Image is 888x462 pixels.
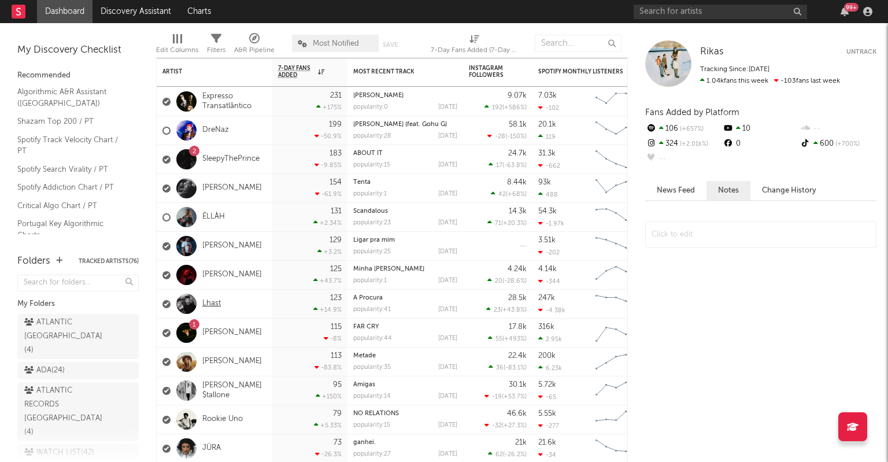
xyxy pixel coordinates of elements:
a: [PERSON_NAME] [202,183,262,193]
div: popularity: 27 [353,451,391,457]
div: +2.34 % [313,219,342,227]
div: Folders [17,254,50,268]
div: -65 [538,393,556,401]
span: 71 [495,220,501,227]
div: popularity: 44 [353,335,392,342]
div: ( ) [484,422,527,429]
div: 154 [330,179,342,186]
div: 8.44k [507,179,527,186]
a: Shazam Top 200 / PT [17,115,127,128]
div: -344 [538,278,560,285]
span: +43.8 % [502,307,525,313]
div: 79 [333,410,342,417]
div: popularity: 23 [353,220,391,226]
a: ABOUT IT [353,150,383,157]
span: -32 [492,423,502,429]
div: 129 [330,236,342,244]
div: [DATE] [438,306,457,313]
a: DreNaz [202,125,229,135]
svg: Chart title [590,319,642,348]
a: NO RELATIONS [353,411,399,417]
button: Change History [750,181,828,200]
div: -1.97k [538,220,564,227]
a: Rikas [700,46,724,58]
a: Expresso Transatlântico [202,92,267,112]
div: [DATE] [438,335,457,342]
div: -202 [538,249,560,256]
div: 6.23k [538,364,562,372]
button: Tracked Artists(76) [79,258,139,264]
button: 99+ [841,7,849,16]
svg: Chart title [590,232,642,261]
svg: Chart title [590,405,642,434]
div: Minha Linda Aldeia [353,266,457,272]
div: 113 [331,352,342,360]
a: Rookie Uno [202,415,243,424]
div: 199 [329,121,342,128]
div: My Discovery Checklist [17,43,139,57]
div: ABOUT IT [353,150,457,157]
span: +27.3 % [504,423,525,429]
a: WATCH LIST(42) [17,444,139,461]
div: 54.3k [538,208,557,215]
div: [DATE] [438,191,457,197]
div: 7-Day Fans Added (7-Day Fans Added) [431,29,517,62]
a: Lhast [202,299,221,309]
a: [PERSON_NAME] [202,270,262,280]
div: popularity: 15 [353,422,390,428]
svg: Chart title [590,203,642,232]
span: +53.7 % [504,394,525,400]
svg: Chart title [590,261,642,290]
div: 600 [800,136,876,151]
span: 42 [498,191,506,198]
a: Minha [PERSON_NAME] [353,266,424,272]
span: 7-Day Fans Added [278,65,315,79]
a: Scandalous [353,208,388,215]
div: Spotify Monthly Listeners [538,68,625,75]
div: 10 [722,121,799,136]
svg: Chart title [590,348,642,376]
div: Recommended [17,69,139,83]
div: popularity: 41 [353,306,391,313]
div: 324 [645,136,722,151]
div: -- [645,151,722,167]
a: [PERSON_NAME] $tallone [202,381,267,401]
div: popularity: 35 [353,364,391,371]
div: +3.2 % [317,248,342,256]
a: ganhei. [353,439,376,446]
div: -4.38k [538,306,565,314]
div: 31.3k [538,150,556,157]
span: +68 % [508,191,525,198]
div: 17.8k [509,323,527,331]
div: -61.9 % [315,190,342,198]
svg: Chart title [590,376,642,405]
a: Metade [353,353,376,359]
input: Search for folders... [17,275,139,291]
span: 192 [492,105,502,111]
a: [PERSON_NAME] (feat. Gohu G) [353,121,447,128]
a: Tenta [353,179,371,186]
div: popularity: 1 [353,278,387,284]
div: -26.3 % [315,450,342,458]
div: [DATE] [438,422,457,428]
div: -50.9 % [314,132,342,140]
div: 73 [334,439,342,446]
a: SleepyThePrince [202,154,260,164]
a: À Procura [353,295,383,301]
div: 4.24k [508,265,527,273]
div: 9.07k [508,92,527,99]
div: [DATE] [438,133,457,139]
div: ( ) [488,335,527,342]
div: Most Recent Track [353,68,440,75]
div: popularity: 14 [353,393,391,400]
svg: Chart title [590,145,642,174]
a: JÜRA [202,443,221,453]
div: ( ) [489,364,527,371]
div: [DATE] [438,249,457,255]
svg: Chart title [590,87,642,116]
span: +700 % [834,141,860,147]
a: Spotify Search Virality / PT [17,163,127,176]
div: À Procura [353,295,457,301]
div: Instagram Followers [469,65,509,79]
svg: Chart title [590,116,642,145]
